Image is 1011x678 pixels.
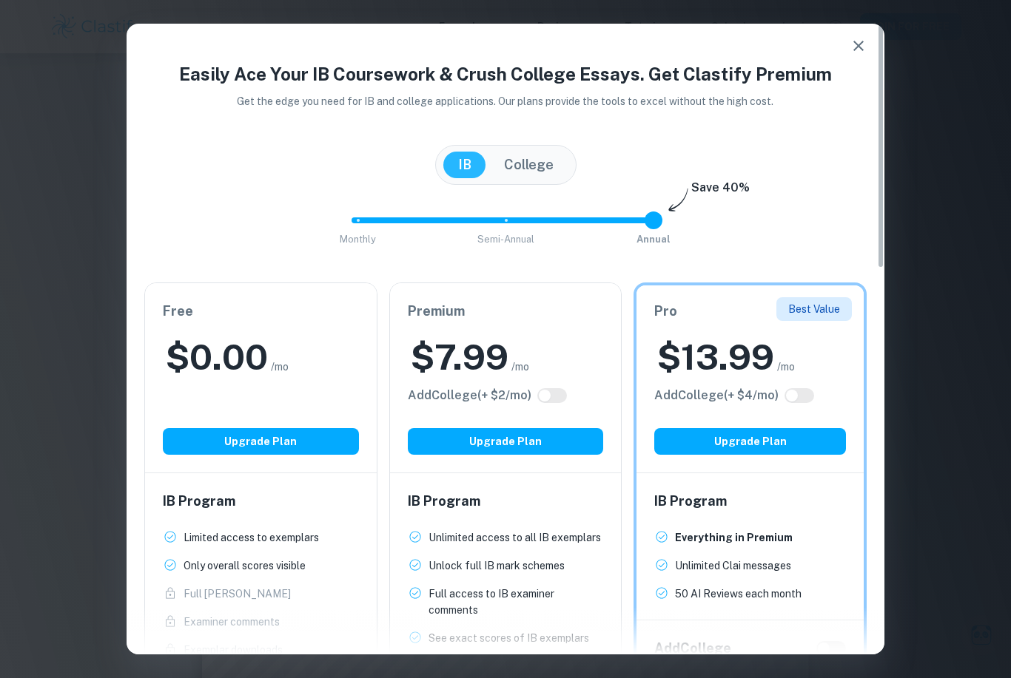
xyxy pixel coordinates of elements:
[691,179,750,204] h6: Save 40%
[654,387,779,404] h6: Click to see all the additional College features.
[675,557,791,574] p: Unlimited Clai messages
[217,93,795,109] p: Get the edge you need for IB and college applications. Our plans provide the tools to excel witho...
[654,428,846,455] button: Upgrade Plan
[184,529,319,546] p: Limited access to exemplars
[184,557,306,574] p: Only overall scores visible
[340,234,376,245] span: Monthly
[788,301,840,317] p: Best Value
[477,234,534,245] span: Semi-Annual
[166,333,268,381] h2: $ 0.00
[429,557,565,574] p: Unlock full IB mark schemes
[411,333,508,381] h2: $ 7.99
[675,529,793,546] p: Everything in Premium
[637,234,671,245] span: Annual
[668,188,688,213] img: subscription-arrow.svg
[163,301,359,322] h6: Free
[654,301,846,322] h6: Pro
[429,586,604,618] p: Full access to IB examiner comments
[654,491,846,512] h6: IB Program
[271,359,289,375] span: /mo
[144,61,867,87] h4: Easily Ace Your IB Coursework & Crush College Essays. Get Clastify Premium
[443,152,486,178] button: IB
[489,152,568,178] button: College
[408,428,604,455] button: Upgrade Plan
[408,387,531,404] h6: Click to see all the additional College features.
[777,359,795,375] span: /mo
[511,359,529,375] span: /mo
[408,301,604,322] h6: Premium
[675,586,802,602] p: 50 AI Reviews each month
[429,529,601,546] p: Unlimited access to all IB exemplars
[657,333,774,381] h2: $ 13.99
[163,428,359,455] button: Upgrade Plan
[163,491,359,512] h6: IB Program
[184,586,291,602] p: Full [PERSON_NAME]
[408,491,604,512] h6: IB Program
